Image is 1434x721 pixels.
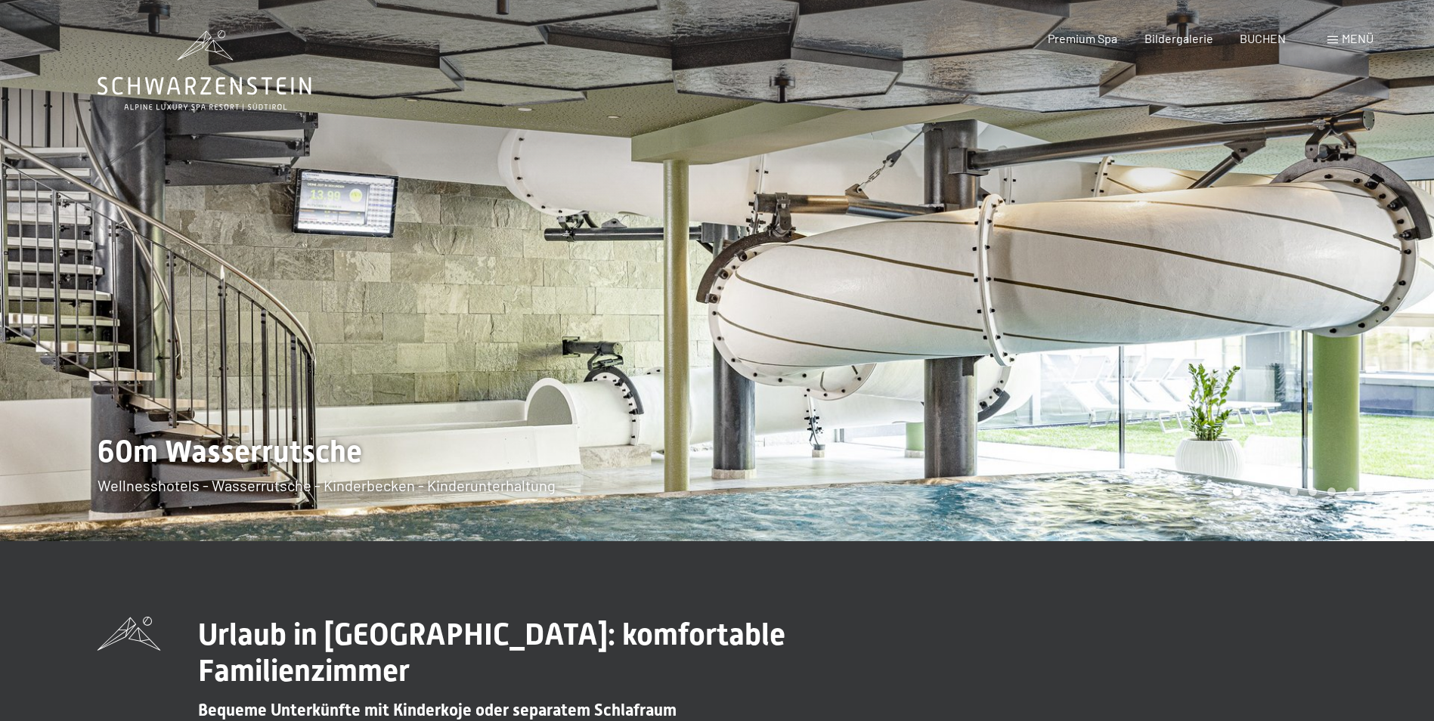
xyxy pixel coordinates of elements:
[198,701,677,719] span: Bequeme Unterkünfte mit Kinderkoje oder separatem Schlafraum
[1048,31,1117,45] a: Premium Spa
[198,617,785,689] span: Urlaub in [GEOGRAPHIC_DATA]: komfortable Familienzimmer
[1342,31,1374,45] span: Menü
[1327,487,1336,496] div: Carousel Page 6
[1290,487,1298,496] div: Carousel Page 4
[1252,487,1260,496] div: Carousel Page 2
[1309,487,1317,496] div: Carousel Page 5
[1228,487,1374,496] div: Carousel Pagination
[1346,487,1355,496] div: Carousel Page 7
[1144,31,1213,45] a: Bildergalerie
[1365,487,1374,496] div: Carousel Page 8
[1233,487,1241,496] div: Carousel Page 1 (Current Slide)
[1240,31,1286,45] a: BUCHEN
[1271,487,1279,496] div: Carousel Page 3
